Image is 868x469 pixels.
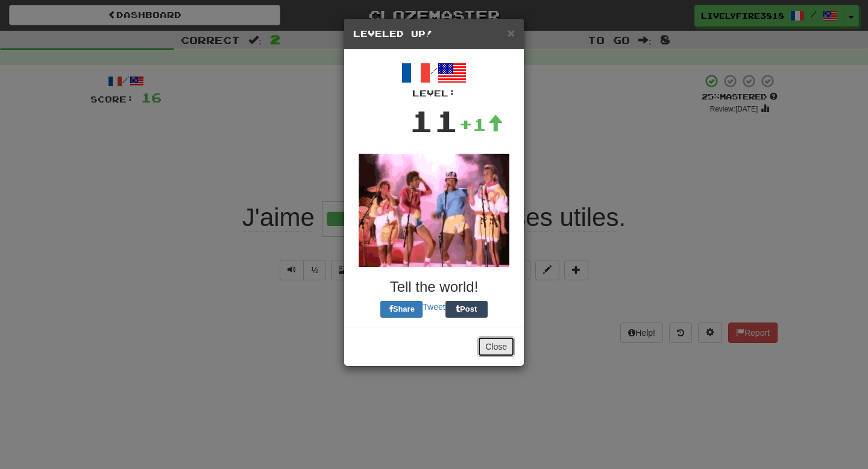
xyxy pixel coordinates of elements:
[445,301,488,318] button: Post
[359,154,509,267] img: dancing-0d422d2bf4134a41bd870944a7e477a280a918d08b0375f72831dcce4ed6eb41.gif
[409,99,459,142] div: 11
[353,87,515,99] div: Level:
[459,112,503,136] div: +1
[477,336,515,357] button: Close
[353,28,515,40] h5: Leveled Up!
[423,302,445,312] a: Tweet
[508,26,515,40] span: ×
[508,27,515,39] button: Close
[353,279,515,295] h3: Tell the world!
[380,301,423,318] button: Share
[353,58,515,99] div: /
